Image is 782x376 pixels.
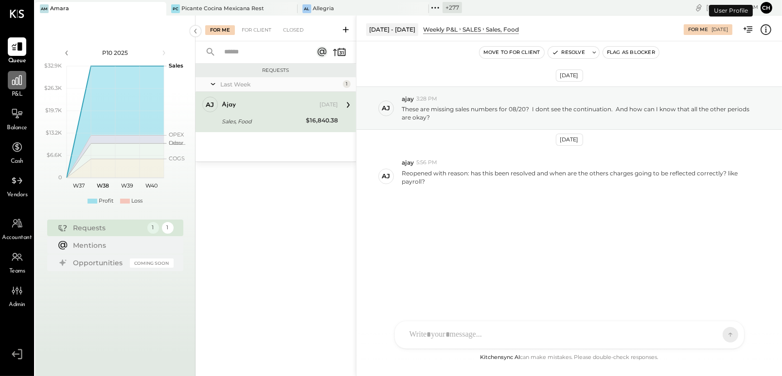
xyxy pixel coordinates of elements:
[74,49,157,57] div: P10 2025
[423,25,458,34] div: Weekly P&L
[688,26,708,33] div: For Me
[709,5,753,17] div: User Profile
[486,25,519,34] div: Sales, Food
[711,26,728,33] div: [DATE]
[45,107,62,114] text: $19.7K
[0,37,34,66] a: Queue
[382,103,391,113] div: aj
[11,157,23,166] span: Cash
[73,258,125,268] div: Opportunities
[130,258,174,268] div: Coming Soon
[73,240,169,250] div: Mentions
[0,171,34,200] a: Vendors
[162,222,174,234] div: 1
[145,182,158,189] text: W40
[9,301,25,309] span: Admin
[220,80,340,88] div: Last Week
[206,100,214,109] div: aj
[706,3,758,12] div: [DATE]
[12,90,23,99] span: P&L
[8,57,26,66] span: Queue
[58,174,62,181] text: 0
[443,2,462,13] div: + 277
[44,62,62,69] text: $32.9K
[169,62,183,69] text: Sales
[548,47,589,58] button: Resolve
[0,138,34,166] a: Cash
[313,5,334,13] div: Allegria
[222,100,236,110] div: ajay
[480,47,544,58] button: Move to for client
[0,104,34,133] a: Balance
[603,47,659,58] button: Flag as Blocker
[73,182,85,189] text: W37
[729,3,748,12] span: 10 : 40
[121,182,133,189] text: W39
[200,67,351,74] div: Requests
[278,25,308,35] div: Closed
[302,4,311,13] div: Al
[147,222,159,234] div: 1
[169,139,185,146] text: Occu...
[171,4,180,13] div: PC
[169,131,184,138] text: OPEX
[9,267,25,276] span: Teams
[761,2,772,14] button: Ch
[169,155,185,162] text: COGS
[343,80,351,88] div: 1
[131,197,142,205] div: Loss
[205,25,235,35] div: For Me
[222,117,303,126] div: Sales, Food
[97,182,109,189] text: W38
[750,4,758,11] span: am
[366,23,418,35] div: [DATE] - [DATE]
[237,25,276,35] div: For Client
[694,2,704,13] div: copy link
[402,105,756,121] p: These are missing sales numbers for 08/20? I dont see the continuation. And how can I know that a...
[416,95,437,103] span: 3:28 PM
[47,152,62,158] text: $6.6K
[7,191,28,200] span: Vendors
[44,85,62,91] text: $26.3K
[402,158,414,167] span: ajay
[73,223,142,233] div: Requests
[402,169,756,194] p: Reopened with reason: has this been resolved and when are the others charges going to be reflecte...
[40,4,49,13] div: Am
[0,71,34,99] a: P&L
[50,5,69,13] div: Amara
[382,171,391,181] div: aj
[556,69,583,82] div: [DATE]
[46,129,62,136] text: $13.2K
[0,281,34,309] a: Admin
[181,5,264,13] div: Picante Cocina Mexicana Rest
[320,101,338,109] div: [DATE]
[402,95,414,103] span: ajay
[556,134,583,146] div: [DATE]
[0,248,34,276] a: Teams
[7,124,27,133] span: Balance
[99,197,113,205] div: Profit
[462,25,481,34] div: SALES
[416,159,437,167] span: 5:56 PM
[0,214,34,242] a: Accountant
[2,234,32,242] span: Accountant
[306,116,338,125] div: $16,840.38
